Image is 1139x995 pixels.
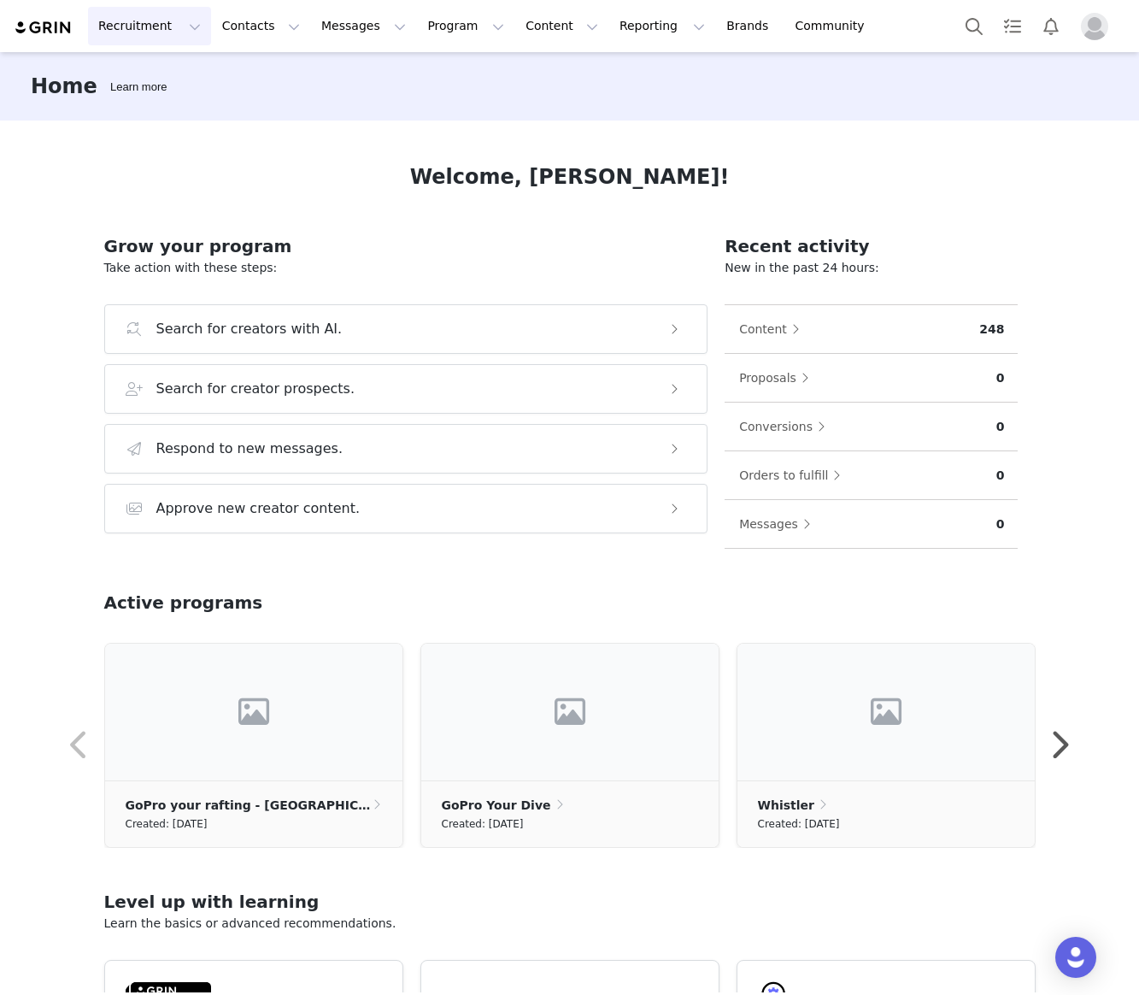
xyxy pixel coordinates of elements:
[104,484,708,533] button: Approve new creator content.
[442,815,524,833] small: Created: [DATE]
[738,315,808,343] button: Content
[716,7,784,45] a: Brands
[725,233,1018,259] h2: Recent activity
[996,369,1005,387] p: 0
[979,321,1004,339] p: 248
[996,515,1005,533] p: 0
[738,510,819,538] button: Messages
[785,7,883,45] a: Community
[126,815,208,833] small: Created: [DATE]
[996,467,1005,485] p: 0
[311,7,416,45] button: Messages
[212,7,310,45] button: Contacts
[417,7,514,45] button: Program
[104,590,263,615] h2: Active programs
[1071,13,1125,40] button: Profile
[1081,13,1108,40] img: placeholder-profile.jpg
[955,7,993,45] button: Search
[104,233,708,259] h2: Grow your program
[126,796,373,815] p: GoPro your rafting - [GEOGRAPHIC_DATA], [GEOGRAPHIC_DATA] ([DATE])
[738,462,849,489] button: Orders to fulfill
[758,796,814,815] p: Whistler
[1055,937,1096,978] div: Open Intercom Messenger
[410,162,730,192] h1: Welcome, [PERSON_NAME]!
[738,413,834,440] button: Conversions
[107,79,170,96] div: Tooltip anchor
[104,259,708,277] p: Take action with these steps:
[104,364,708,414] button: Search for creator prospects.
[156,439,343,459] h3: Respond to new messages.
[996,418,1005,436] p: 0
[1032,7,1070,45] button: Notifications
[104,889,1036,915] h2: Level up with learning
[156,319,343,339] h3: Search for creators with AI.
[104,304,708,354] button: Search for creators with AI.
[14,20,73,36] img: grin logo
[31,71,97,102] h3: Home
[104,915,1036,933] p: Learn the basics or advanced recommendations.
[442,796,551,815] p: GoPro Your Dive
[994,7,1031,45] a: Tasks
[515,7,608,45] button: Content
[156,498,361,519] h3: Approve new creator content.
[738,364,818,392] button: Proposals
[758,815,840,833] small: Created: [DATE]
[156,379,355,399] h3: Search for creator prospects.
[88,7,211,45] button: Recruitment
[725,259,1018,277] p: New in the past 24 hours:
[104,424,708,474] button: Respond to new messages.
[609,7,715,45] button: Reporting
